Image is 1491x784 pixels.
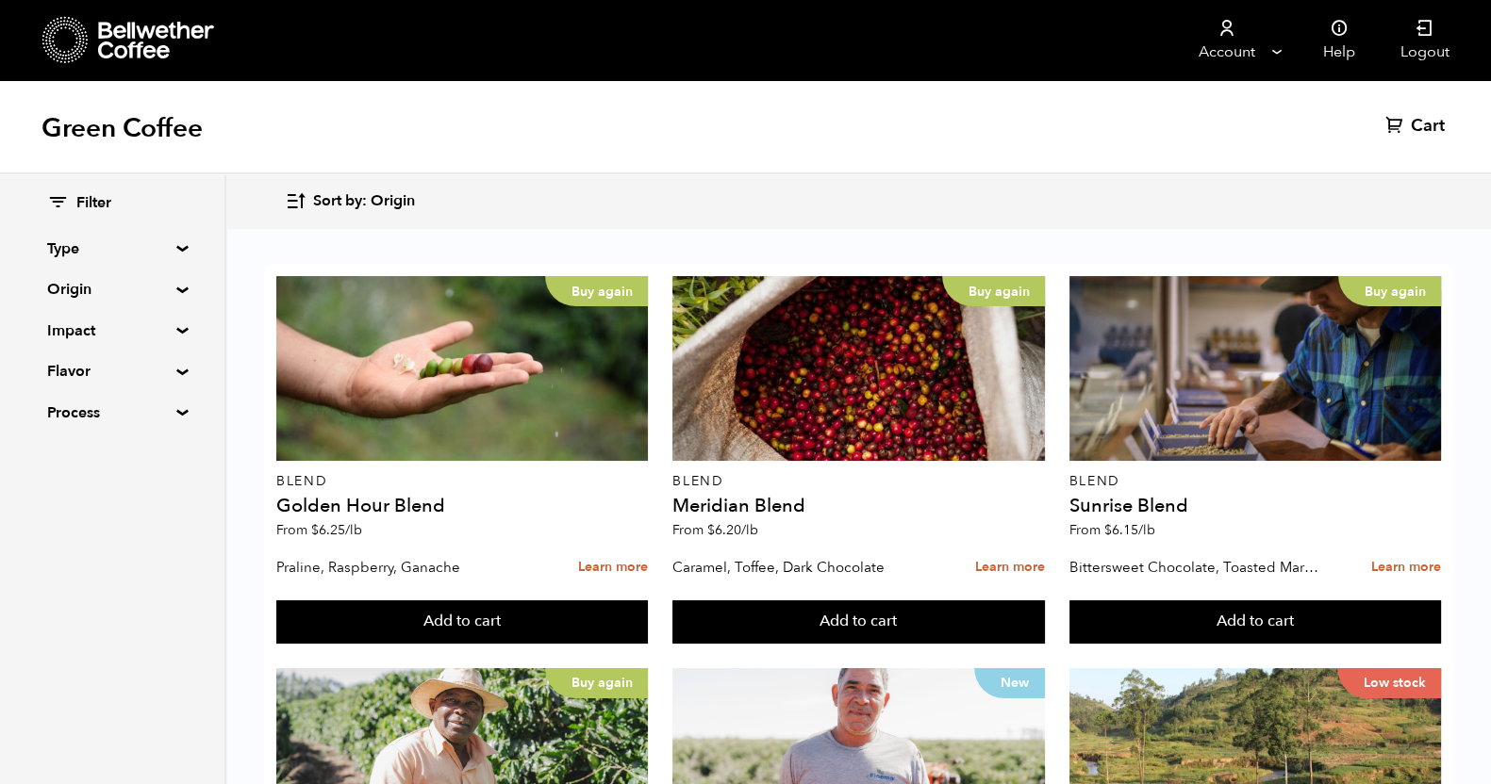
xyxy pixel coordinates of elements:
[1338,276,1441,306] p: Buy again
[1069,553,1322,581] p: Bittersweet Chocolate, Toasted Marshmallow, Candied Orange, Praline
[578,547,648,588] a: Learn more
[1069,475,1441,488] p: Blend
[311,521,319,539] span: $
[1104,521,1155,539] bdi: 6.15
[1411,115,1445,138] span: Cart
[1337,668,1441,698] p: Low stock
[41,111,203,145] h1: Green Coffee
[276,475,648,488] p: Blend
[276,600,648,644] button: Add to cart
[741,521,758,539] span: /lb
[1069,497,1441,515] h4: Sunrise Blend
[1069,521,1155,539] span: From
[1069,600,1441,644] button: Add to cart
[311,521,362,539] bdi: 6.25
[47,278,177,301] summary: Origin
[1138,521,1155,539] span: /lb
[942,276,1045,306] p: Buy again
[285,179,415,223] button: Sort by: Origin
[672,600,1044,644] button: Add to cart
[974,668,1045,698] p: New
[975,547,1045,588] a: Learn more
[47,360,177,383] summary: Flavor
[672,276,1044,461] a: Buy again
[1385,115,1450,138] a: Cart
[47,401,177,424] summary: Process
[672,553,925,581] p: Caramel, Toffee, Dark Chocolate
[76,193,111,214] span: Filter
[672,475,1044,488] p: Blend
[276,276,648,461] a: Buy again
[47,237,177,260] summary: Type
[47,319,177,342] summary: Impact
[545,668,648,698] p: Buy again
[545,276,648,306] p: Buy again
[1069,276,1441,461] a: Buy again
[313,191,415,212] span: Sort by: Origin
[345,521,362,539] span: /lb
[707,521,715,539] span: $
[1104,521,1112,539] span: $
[1371,547,1441,588] a: Learn more
[707,521,758,539] bdi: 6.20
[276,497,648,515] h4: Golden Hour Blend
[276,553,529,581] p: Praline, Raspberry, Ganache
[672,497,1044,515] h4: Meridian Blend
[672,521,758,539] span: From
[276,521,362,539] span: From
